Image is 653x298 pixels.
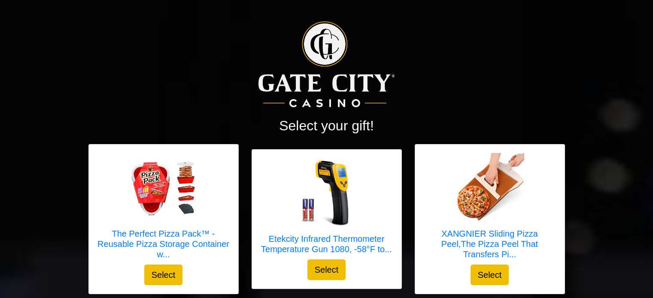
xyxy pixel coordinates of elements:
a: Etekcity Infrared Thermometer Temperature Gun 1080, -58°F to 1130°F for Meat Food Pizza Oven Grid... [261,158,393,259]
a: XANGNIER Sliding Pizza Peel,The Pizza Peel That Transfers Pizza Perfectly,Super Magic Peel Pizza,... [424,153,556,265]
h2: Select your gift! [88,117,565,134]
img: XANGNIER Sliding Pizza Peel,The Pizza Peel That Transfers Pizza Perfectly,Super Magic Peel Pizza,... [456,153,524,222]
button: Select [144,265,183,285]
img: The Perfect Pizza Pack™ - Reusable Pizza Storage Container with 5 Microwavable Serving Trays - BP... [129,157,198,218]
a: The Perfect Pizza Pack™ - Reusable Pizza Storage Container with 5 Microwavable Serving Trays - BP... [97,153,230,265]
img: Etekcity Infrared Thermometer Temperature Gun 1080, -58°F to 1130°F for Meat Food Pizza Oven Grid... [292,158,361,227]
button: Select [307,259,346,280]
img: Logo [258,21,394,107]
h5: The Perfect Pizza Pack™ - Reusable Pizza Storage Container w... [97,229,230,259]
h5: Etekcity Infrared Thermometer Temperature Gun 1080, -58°F to... [261,234,393,254]
h5: XANGNIER Sliding Pizza Peel,The Pizza Peel That Transfers Pi... [424,229,556,259]
button: Select [471,265,509,285]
